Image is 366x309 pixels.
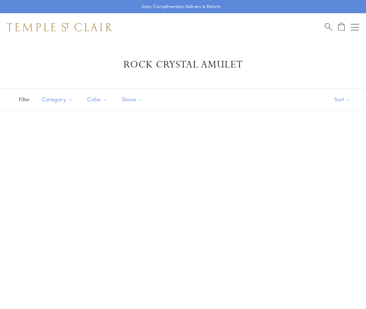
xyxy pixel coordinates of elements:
[325,23,332,31] a: Search
[38,95,78,104] span: Category
[351,23,359,31] button: Open navigation
[37,92,78,107] button: Category
[7,23,112,31] img: Temple St. Clair
[17,58,349,71] h1: Rock Crystal Amulet
[117,92,148,107] button: Stone
[82,92,113,107] button: Color
[142,3,221,10] p: Enjoy Complimentary Delivery & Returns
[84,95,113,104] span: Color
[338,23,345,31] a: Open Shopping Bag
[319,89,366,110] button: Show sort by
[119,95,148,104] span: Stone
